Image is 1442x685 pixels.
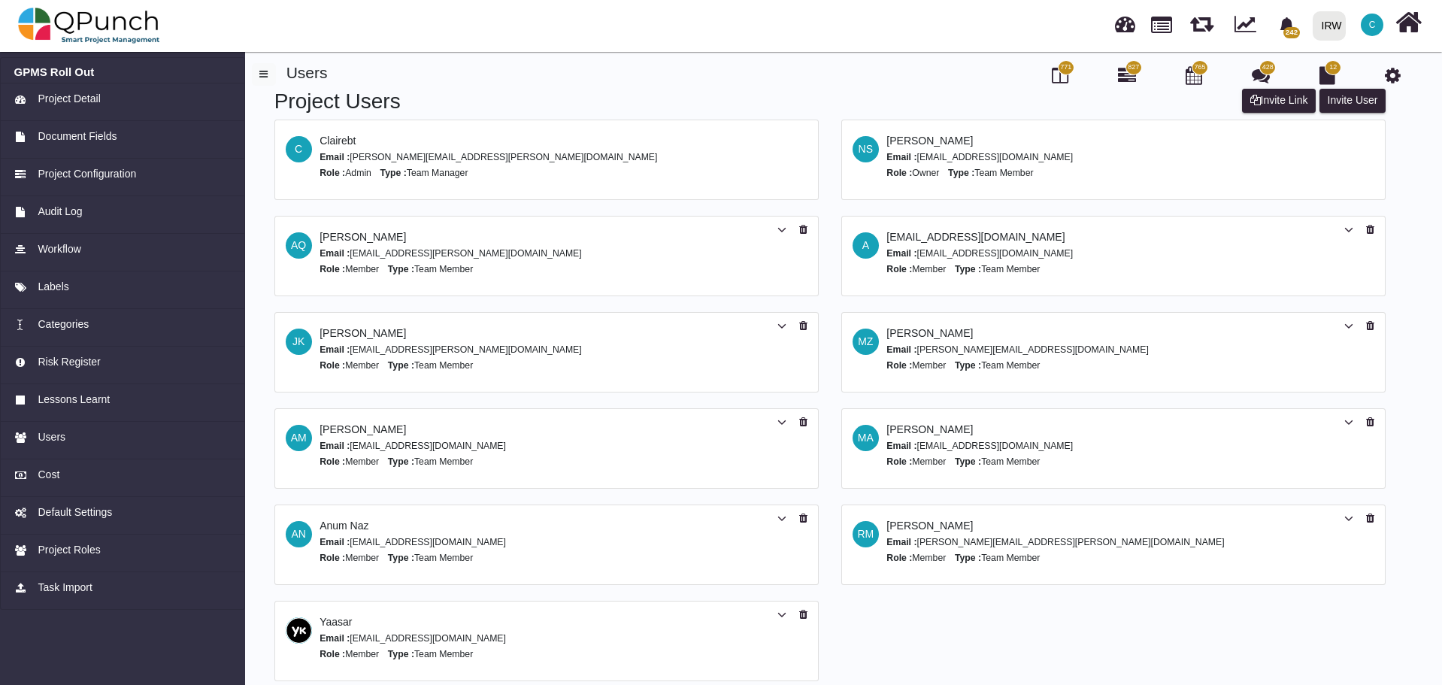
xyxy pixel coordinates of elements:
[380,168,468,178] small: Team Manager
[1242,89,1316,113] button: Invite Link
[886,553,946,563] small: Member
[777,610,786,620] i: Update Role
[320,518,506,534] div: anum.naz@irworldwide.org
[1186,66,1202,84] i: Calendar
[955,553,1040,563] small: Team Member
[291,432,307,443] span: AM
[320,152,350,162] b: Email :
[886,264,946,274] small: Member
[886,456,912,467] b: Role :
[1366,224,1374,235] i: Remove User
[320,649,379,659] small: Member
[886,344,916,355] b: Email :
[1306,1,1352,50] a: IRW
[388,264,414,274] b: Type :
[955,456,981,467] b: Type :
[1274,11,1300,38] div: Notification
[1344,514,1353,524] i: Update Role
[380,168,407,178] b: Type :
[1118,66,1136,84] i: Gantt
[286,521,312,547] span: Anum Naz
[886,264,912,274] b: Role :
[886,326,1149,341] div: mohammed.zabhier@irworldwide.org
[862,240,869,250] span: A
[320,422,506,438] div: asad.malik@irworldwide.org
[388,456,414,467] b: Type :
[1366,417,1374,427] i: Remove User
[388,553,473,563] small: Team Member
[1319,66,1335,84] i: Document Library
[388,264,473,274] small: Team Member
[886,168,939,178] small: Owner
[853,329,879,355] span: Mohammed Zabhier
[1283,27,1299,38] span: 242
[799,320,807,331] i: Remove User
[38,317,89,332] span: Categories
[1118,72,1136,84] a: 827
[955,360,1040,371] small: Team Member
[388,649,414,659] b: Type :
[777,514,786,524] i: Update Role
[291,529,305,539] span: AN
[853,136,879,162] span: Nadeem Sheikh
[1262,62,1274,73] span: 428
[388,456,473,467] small: Team Member
[886,360,912,371] b: Role :
[955,360,981,371] b: Type :
[320,168,345,178] b: Role :
[320,168,371,178] small: Admin
[320,344,582,355] small: [EMAIL_ADDRESS][PERSON_NAME][DOMAIN_NAME]
[320,360,379,371] small: Member
[320,553,379,563] small: Member
[799,224,807,235] i: Remove User
[320,229,582,245] div: aamar.qayum@irworldwide.org
[295,144,302,154] span: C
[14,65,232,79] h6: GPMS Roll out
[320,537,350,547] b: Email :
[799,513,807,523] i: Remove User
[320,360,345,371] b: Role :
[38,542,100,558] span: Project Roles
[777,225,786,235] i: Update Role
[1194,62,1205,73] span: 765
[1366,320,1374,331] i: Remove User
[320,344,350,355] b: Email :
[799,417,807,427] i: Remove User
[886,152,1073,162] small: [EMAIL_ADDRESS][DOMAIN_NAME]
[388,360,414,371] b: Type :
[320,264,345,274] b: Role :
[886,537,1224,547] small: [PERSON_NAME][EMAIL_ADDRESS][PERSON_NAME][DOMAIN_NAME]
[286,136,312,162] span: Clairebt
[320,537,506,547] small: [EMAIL_ADDRESS][DOMAIN_NAME]
[1190,8,1213,32] span: Releases
[1270,1,1307,48] a: bell fill242
[1366,513,1374,523] i: Remove User
[320,152,657,162] small: [PERSON_NAME][EMAIL_ADDRESS][PERSON_NAME][DOMAIN_NAME]
[1151,10,1172,33] span: Projects
[955,553,981,563] b: Type :
[1395,8,1422,37] i: Home
[886,229,1073,245] div: assem.kassim@irworldwide.org
[388,553,414,563] b: Type :
[1060,62,1071,73] span: 771
[388,360,473,371] small: Team Member
[38,129,117,144] span: Document Fields
[1344,321,1353,332] i: Update Role
[291,240,306,250] span: AQ
[320,264,379,274] small: Member
[948,168,1033,178] small: Team Member
[286,425,312,451] span: Asad Malik
[38,505,112,520] span: Default Settings
[886,441,916,451] b: Email :
[38,241,80,257] span: Workflow
[1344,417,1353,428] i: Update Role
[886,133,1073,149] div: nadeem.sheikh@irworldwide.org
[853,521,879,547] span: Ruman Muhith
[286,232,312,259] span: Aamar Qayum
[853,425,879,451] span: Morufu Adesanya
[1344,225,1353,235] i: Update Role
[274,89,813,114] h2: Project Users
[1279,17,1295,33] svg: bell fill
[292,336,304,347] span: JK
[18,3,160,48] img: qpunch-sp.fa6292f.png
